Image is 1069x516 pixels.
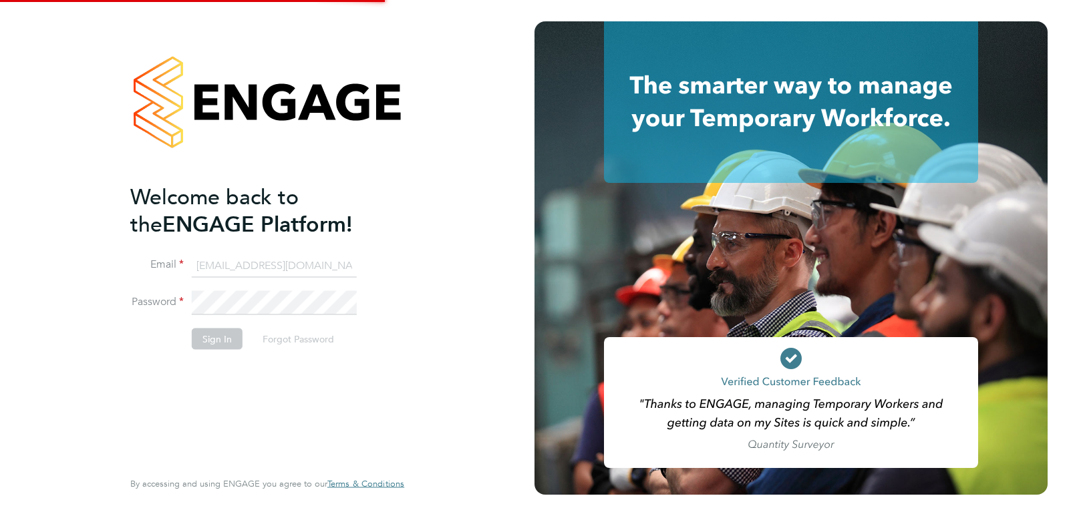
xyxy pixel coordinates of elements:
label: Email [130,258,184,272]
button: Forgot Password [252,328,345,350]
span: Terms & Conditions [327,478,404,489]
span: By accessing and using ENGAGE you agree to our [130,478,404,489]
h2: ENGAGE Platform! [130,183,391,238]
span: Welcome back to the [130,184,299,237]
button: Sign In [192,328,243,350]
a: Terms & Conditions [327,479,404,489]
label: Password [130,295,184,309]
input: Enter your work email... [192,254,357,278]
